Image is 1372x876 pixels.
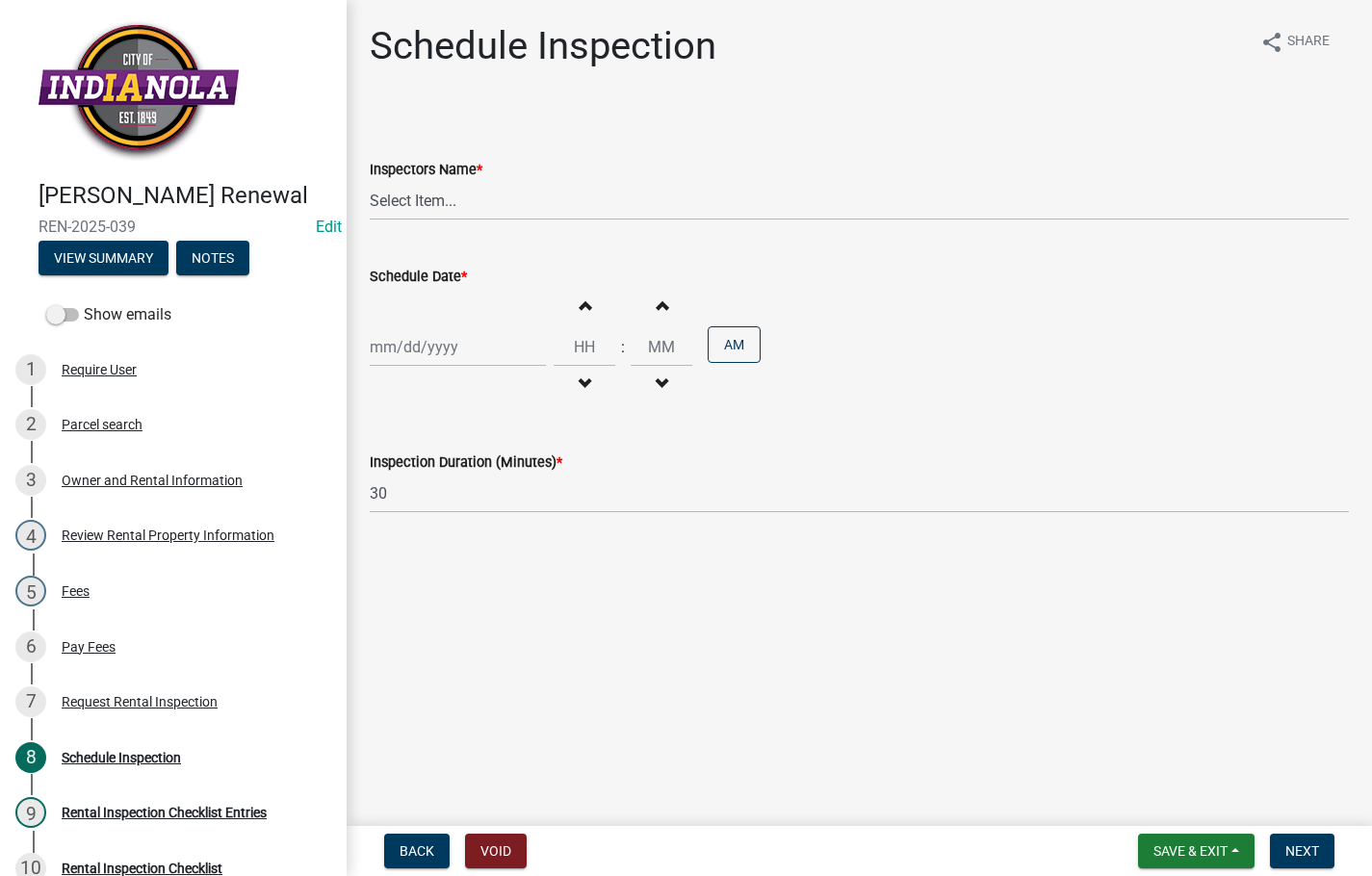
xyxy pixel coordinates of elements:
[1245,23,1345,61] button: shareShare
[400,843,434,859] span: Back
[15,797,46,828] div: 9
[1153,843,1228,859] span: Save & Exit
[15,409,46,440] div: 2
[15,576,46,606] div: 5
[62,862,222,875] div: Rental Inspection Checklist
[39,20,239,162] img: City of Indianola, Iowa
[1287,31,1330,54] span: Share
[62,751,181,764] div: Schedule Inspection
[15,354,46,385] div: 1
[370,164,482,177] label: Inspectors Name
[62,418,142,431] div: Parcel search
[62,695,218,709] div: Request Rental Inspection
[15,631,46,662] div: 6
[631,327,692,367] input: Minutes
[370,456,562,470] label: Inspection Duration (Minutes)
[15,742,46,773] div: 8
[62,363,137,376] div: Require User
[62,474,243,487] div: Owner and Rental Information
[15,465,46,496] div: 3
[62,528,274,542] div: Review Rental Property Information
[465,834,527,868] button: Void
[15,520,46,551] div: 4
[62,584,90,598] div: Fees
[176,241,249,275] button: Notes
[1138,834,1255,868] button: Save & Exit
[176,251,249,267] wm-modal-confirm: Notes
[39,218,308,236] span: REN-2025-039
[316,218,342,236] a: Edit
[39,251,168,267] wm-modal-confirm: Summary
[384,834,450,868] button: Back
[708,326,761,363] button: AM
[1260,31,1283,54] i: share
[46,303,171,326] label: Show emails
[15,686,46,717] div: 7
[370,327,546,367] input: mm/dd/yyyy
[1270,834,1334,868] button: Next
[370,271,467,284] label: Schedule Date
[554,327,615,367] input: Hours
[62,640,116,654] div: Pay Fees
[39,182,331,210] h4: [PERSON_NAME] Renewal
[1285,843,1319,859] span: Next
[316,218,342,236] wm-modal-confirm: Edit Application Number
[615,336,631,359] div: :
[62,806,267,819] div: Rental Inspection Checklist Entries
[370,23,716,69] h1: Schedule Inspection
[39,241,168,275] button: View Summary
